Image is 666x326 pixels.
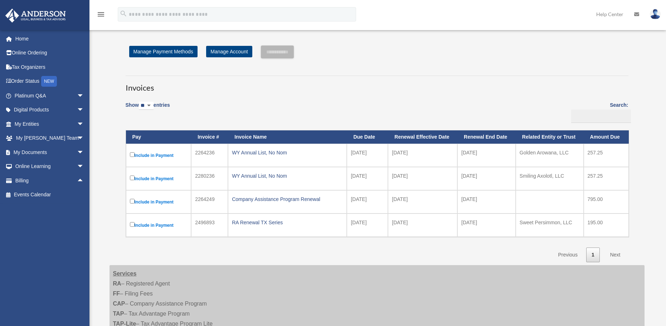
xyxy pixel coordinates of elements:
[113,270,137,277] strong: Services
[571,110,631,123] input: Search:
[347,167,388,190] td: [DATE]
[113,301,125,307] strong: CAP
[584,214,629,237] td: 195.00
[77,131,91,146] span: arrow_drop_down
[347,190,388,214] td: [DATE]
[584,130,629,144] th: Amount Due: activate to sort column ascending
[191,167,228,190] td: 2280236
[5,145,95,159] a: My Documentsarrow_drop_down
[5,173,91,188] a: Billingarrow_drop_up
[5,74,95,89] a: Order StatusNEW
[113,291,120,297] strong: FF
[553,248,583,262] a: Previous
[5,117,95,131] a: My Entitiesarrow_drop_down
[650,9,661,19] img: User Pic
[3,9,68,23] img: Anderson Advisors Platinum Portal
[5,159,95,174] a: Online Learningarrow_drop_down
[97,13,105,19] a: menu
[120,10,127,18] i: search
[77,173,91,188] span: arrow_drop_up
[130,176,135,180] input: Include in Payment
[77,145,91,160] span: arrow_drop_down
[516,130,584,144] th: Related Entity or Trust: activate to sort column ascending
[457,144,516,167] td: [DATE]
[77,88,91,103] span: arrow_drop_down
[605,248,626,262] a: Next
[5,60,95,74] a: Tax Organizers
[516,214,584,237] td: Sweet Persimmon, LLC
[191,190,228,214] td: 2264249
[569,101,628,123] label: Search:
[5,32,95,46] a: Home
[232,217,343,227] div: RA Renewal TX Series
[5,103,95,117] a: Digital Productsarrow_drop_down
[126,76,628,94] h3: Invoices
[130,222,135,227] input: Include in Payment
[388,167,457,190] td: [DATE]
[5,188,95,202] a: Events Calendar
[347,130,388,144] th: Due Date: activate to sort column ascending
[77,117,91,131] span: arrow_drop_down
[586,248,600,262] a: 1
[206,46,252,57] a: Manage Account
[97,10,105,19] i: menu
[130,152,135,157] input: Include in Payment
[347,144,388,167] td: [DATE]
[191,214,228,237] td: 2496893
[388,144,457,167] td: [DATE]
[347,214,388,237] td: [DATE]
[5,46,95,60] a: Online Ordering
[130,174,188,183] label: Include in Payment
[232,194,343,204] div: Company Assistance Program Renewal
[130,151,188,160] label: Include in Payment
[113,311,124,317] strong: TAP
[228,130,347,144] th: Invoice Name: activate to sort column ascending
[191,144,228,167] td: 2264236
[129,46,198,57] a: Manage Payment Methods
[584,167,629,190] td: 257.25
[77,159,91,174] span: arrow_drop_down
[388,214,457,237] td: [DATE]
[388,190,457,214] td: [DATE]
[5,131,95,145] a: My [PERSON_NAME] Teamarrow_drop_down
[232,171,343,181] div: WY Annual List, No Nom
[130,199,135,203] input: Include in Payment
[457,214,516,237] td: [DATE]
[130,221,188,230] label: Include in Payment
[584,144,629,167] td: 257.25
[113,281,121,287] strong: RA
[5,88,95,103] a: Platinum Q&Aarrow_drop_down
[457,130,516,144] th: Renewal End Date: activate to sort column ascending
[232,148,343,158] div: WY Annual List, No Nom
[388,130,457,144] th: Renewal Effective Date: activate to sort column ascending
[130,197,188,206] label: Include in Payment
[457,167,516,190] td: [DATE]
[457,190,516,214] td: [DATE]
[584,190,629,214] td: 795.00
[516,144,584,167] td: Golden Arowana, LLC
[139,102,154,110] select: Showentries
[126,101,170,117] label: Show entries
[41,76,57,87] div: NEW
[126,130,191,144] th: Pay: activate to sort column descending
[191,130,228,144] th: Invoice #: activate to sort column ascending
[516,167,584,190] td: Smiling Axolotl, LLC
[77,103,91,118] span: arrow_drop_down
